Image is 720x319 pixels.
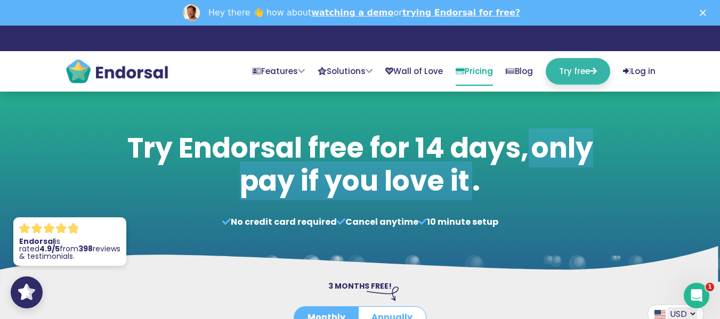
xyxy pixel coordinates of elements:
[700,10,710,16] div: Close
[183,4,200,21] img: Profile image for Dean
[252,58,305,85] a: Features
[318,58,373,85] a: Solutions
[402,7,520,18] a: trying Endorsal for free?
[240,128,593,200] span: only pay if you love it
[65,58,169,85] img: endorsal-logo@2x.png
[328,281,392,291] span: 3 MONTHS FREE!
[19,236,55,247] strong: Endorsal
[19,238,120,260] p: is rated from reviews & testimonials.
[311,7,393,18] a: watching a demo
[78,243,93,254] strong: 398
[367,287,399,300] img: arrow-right-down.svg
[706,283,714,291] span: 1
[122,216,598,228] p: No credit card required Cancel anytime 10 minute setup
[506,58,533,85] a: Blog
[385,58,443,85] a: Wall of Love
[208,7,520,18] div: Hey there 👋 how about or
[546,58,610,85] a: Try free
[623,58,656,85] a: Log in
[684,283,709,308] iframe: Intercom live chat
[122,132,598,198] h1: Try Endorsal free for 14 days, .
[456,58,493,86] a: Pricing
[39,243,60,254] strong: 4.9/5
